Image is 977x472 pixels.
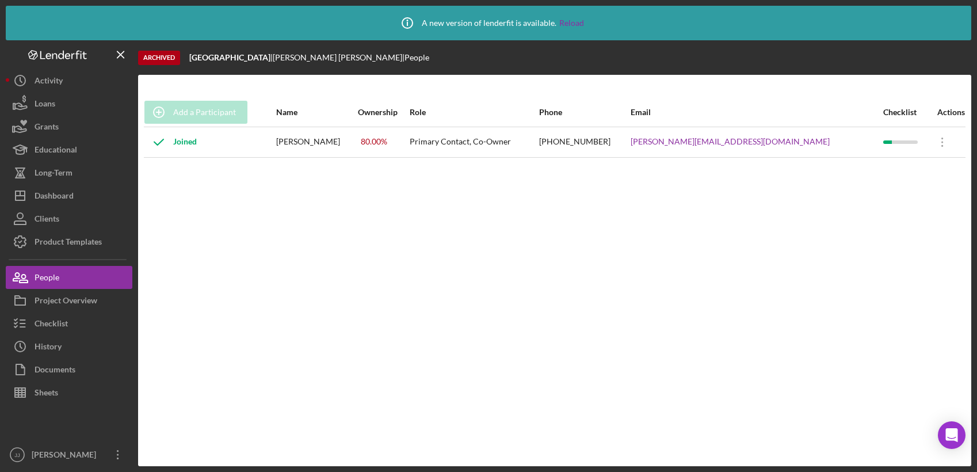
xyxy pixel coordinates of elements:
div: Documents [35,358,75,384]
div: Loans [35,92,55,118]
div: [PHONE_NUMBER] [539,128,629,157]
button: Dashboard [6,184,132,207]
div: 80.00 % [358,134,390,149]
button: Activity [6,69,132,92]
div: Role [410,108,538,117]
button: Project Overview [6,289,132,312]
div: Name [276,108,357,117]
div: [PERSON_NAME] [PERSON_NAME] | [273,53,404,62]
button: People [6,266,132,289]
b: [GEOGRAPHIC_DATA] [189,52,270,62]
button: Clients [6,207,132,230]
button: Long-Term [6,161,132,184]
div: People [35,266,59,292]
div: Open Intercom Messenger [938,421,965,449]
button: History [6,335,132,358]
div: Educational [35,138,77,164]
button: Checklist [6,312,132,335]
div: Activity [35,69,63,95]
div: Add a Participant [173,101,236,124]
div: History [35,335,62,361]
div: Ownership [358,108,409,117]
a: Reload [559,18,584,28]
button: Grants [6,115,132,138]
div: Clients [35,207,59,233]
button: Add a Participant [144,101,247,124]
div: Grants [35,115,59,141]
div: Dashboard [35,184,74,210]
button: Educational [6,138,132,161]
div: A new version of lenderfit is available. [393,9,584,37]
button: Sheets [6,381,132,404]
div: Project Overview [35,289,97,315]
div: Product Templates [35,230,102,256]
div: Long-Term [35,161,72,187]
div: [PERSON_NAME] [29,443,104,469]
button: JJ[PERSON_NAME] [6,443,132,466]
div: Primary Contact, Co-Owner [410,128,538,157]
div: | [189,53,273,62]
div: [PERSON_NAME] [276,128,357,157]
div: People [404,53,429,62]
a: [PERSON_NAME][EMAIL_ADDRESS][DOMAIN_NAME] [631,137,830,146]
div: Joined [144,128,197,157]
div: Checklist [35,312,68,338]
div: Checklist [883,108,927,117]
div: Actions [928,108,965,117]
button: Product Templates [6,230,132,253]
button: Loans [6,92,132,115]
div: Phone [539,108,629,117]
div: Sheets [35,381,58,407]
div: Archived [138,51,180,65]
text: JJ [14,452,20,458]
div: Email [631,108,882,117]
button: Documents [6,358,132,381]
